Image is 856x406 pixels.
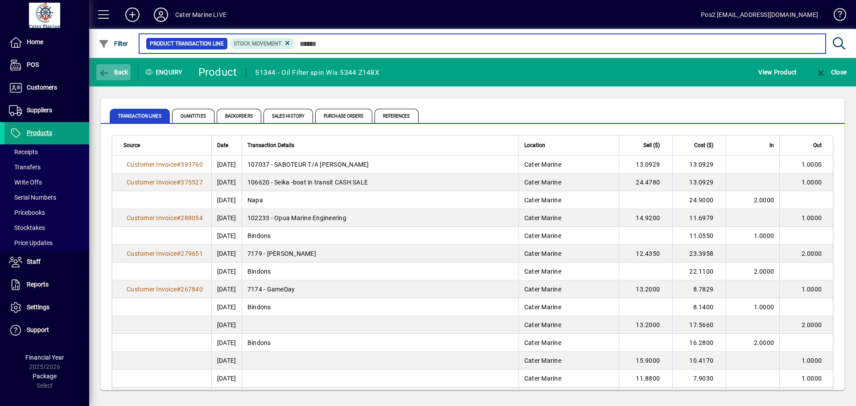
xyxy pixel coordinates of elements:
span: Out [813,140,822,150]
button: Close [813,64,849,80]
span: Cater Marine [524,268,561,275]
span: Quantities [172,109,214,123]
div: Product [198,65,237,79]
span: Cater Marine [524,375,561,382]
a: Home [4,31,89,53]
span: Transfers [9,164,41,171]
a: Customer Invoice#279651 [123,249,206,258]
a: Staff [4,251,89,273]
span: Filter [99,40,128,47]
a: Settings [4,296,89,319]
button: Profile [147,7,175,23]
span: Cater Marine [524,161,561,168]
span: Cater Marine [524,357,561,364]
td: 106620 - Seika -boat in transit CASH SALE [242,173,519,191]
td: [DATE] [211,280,242,298]
td: [DATE] [211,191,242,209]
span: Customers [27,84,57,91]
div: 51344 - Oil Filter spin Wix 5344 Z148X [255,66,379,80]
span: Cater Marine [524,197,561,204]
td: 7179 - [PERSON_NAME] [242,245,519,262]
a: Knowledge Base [827,2,845,31]
td: 13.2000 [619,316,672,334]
span: Sell ($) [643,140,660,150]
app-page-header-button: Back [89,64,138,80]
div: Pos2 [EMAIL_ADDRESS][DOMAIN_NAME] [701,8,818,22]
td: 11.8800 [619,387,672,405]
span: 2.0000 [754,339,774,346]
a: POS [4,54,89,76]
a: Serial Numbers [4,190,89,205]
button: Back [96,64,131,80]
td: 102233 - Opua Marine Engineering [242,209,519,227]
span: 2.0000 [802,321,822,328]
span: Support [27,326,49,333]
td: 23.3958 [672,245,726,262]
td: [DATE] [211,262,242,280]
span: Package [33,373,57,380]
span: Financial Year [25,354,64,361]
td: 7.9030 [672,387,726,405]
span: Reports [27,281,49,288]
span: 1.0000 [754,232,774,239]
td: [DATE] [211,352,242,369]
app-page-header-button: Close enquiry [806,64,856,80]
a: Write Offs [4,175,89,190]
span: Transaction Details [247,140,294,150]
mat-chip: Product Transaction Type: Stock movement [230,38,295,49]
span: 1.0000 [754,303,774,311]
td: 10.4170 [672,352,726,369]
span: 375527 [181,179,203,186]
span: Cater Marine [524,232,561,239]
div: Enquiry [138,65,192,79]
td: [DATE] [211,316,242,334]
span: Customer Invoice [127,250,177,257]
span: References [374,109,419,123]
span: 2.0000 [754,197,774,204]
span: Cost ($) [694,140,713,150]
span: Customer Invoice [127,286,177,293]
span: Home [27,38,43,45]
span: Products [27,129,52,136]
a: Transfers [4,160,89,175]
span: 267840 [181,286,203,293]
td: 11.6979 [672,209,726,227]
td: Bindons [242,298,519,316]
span: 1.0000 [802,286,822,293]
span: 2.0000 [802,250,822,257]
span: # [177,250,181,257]
span: Staff [27,258,41,265]
span: Customer Invoice [127,214,177,221]
span: Stocktakes [9,224,45,231]
td: 16.2800 [672,334,726,352]
span: Date [217,140,228,150]
span: Settings [27,303,49,311]
span: Cater Marine [524,339,561,346]
span: Price Updates [9,239,53,246]
span: 1.0000 [802,357,822,364]
td: 24.4780 [619,173,672,191]
span: Backorders [217,109,261,123]
td: Bindons [242,262,519,280]
td: 8.1400 [672,298,726,316]
td: 13.0929 [672,156,726,173]
span: Transaction Lines [110,109,170,123]
div: Cater Marine LIVE [175,8,226,22]
td: [DATE] [211,334,242,352]
td: [DATE] [211,173,242,191]
span: Serial Numbers [9,194,56,201]
div: Date [217,140,236,150]
span: Pricebooks [9,209,45,216]
td: [DATE] [211,156,242,173]
span: Close [815,69,847,76]
a: Customer Invoice#267840 [123,284,206,294]
a: Customer Invoice#288054 [123,213,206,223]
span: Location [524,140,545,150]
span: Purchase Orders [315,109,372,123]
td: 11.8800 [619,369,672,387]
span: # [177,179,181,186]
span: Cater Marine [524,303,561,311]
span: # [177,286,181,293]
span: POS [27,61,39,68]
span: # [177,214,181,221]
